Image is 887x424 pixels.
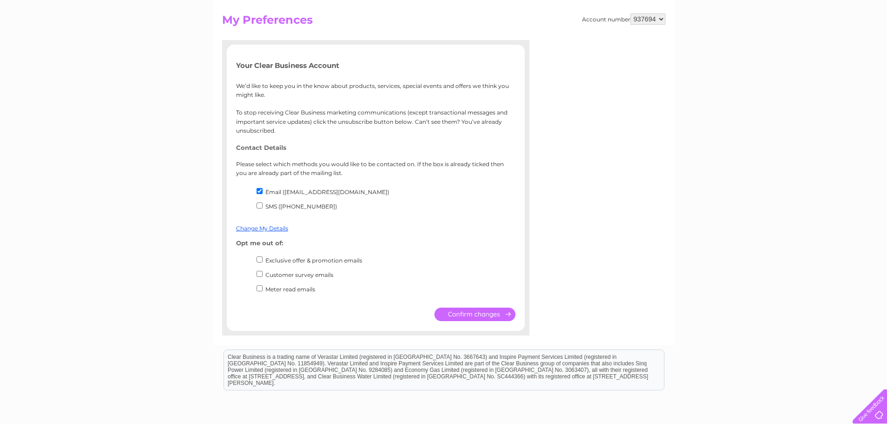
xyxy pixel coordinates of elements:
p: We’d like to keep you in the know about products, services, special events and offers we think yo... [236,81,515,135]
a: Contact [825,40,848,47]
label: Exclusive offer & promotion emails [265,257,362,264]
label: Meter read emails [265,286,315,293]
a: Telecoms [772,40,800,47]
a: Blog [806,40,819,47]
label: Customer survey emails [265,271,333,278]
h5: Your Clear Business Account [236,61,515,69]
h4: Opt me out of: [236,240,515,247]
a: 0333 014 3131 [711,5,776,16]
p: Please select which methods you would like to be contacted on. If the box is already ticked then ... [236,160,515,177]
div: Account number [582,13,665,25]
a: Energy [746,40,767,47]
div: Clear Business is a trading name of Verastar Limited (registered in [GEOGRAPHIC_DATA] No. 3667643... [224,5,664,45]
a: Log out [856,40,878,47]
h2: My Preferences [222,13,665,31]
img: logo.png [31,24,79,53]
label: SMS ([PHONE_NUMBER]) [265,203,337,210]
a: Change My Details [236,225,288,232]
input: Submit [434,308,515,321]
label: Email ([EMAIL_ADDRESS][DOMAIN_NAME]) [265,188,389,195]
a: Water [723,40,741,47]
h4: Contact Details [236,144,515,151]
